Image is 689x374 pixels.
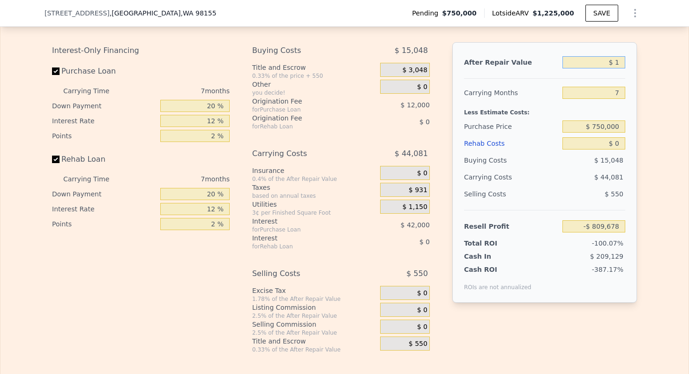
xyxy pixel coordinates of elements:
span: $ 209,129 [590,253,623,260]
div: 2.5% of the After Repair Value [252,329,376,337]
div: Utilities [252,200,376,209]
div: Taxes [252,183,376,192]
span: $ 44,081 [594,173,623,181]
div: Listing Commission [252,303,376,312]
label: Purchase Loan [52,63,157,80]
div: 3¢ per Finished Square Foot [252,209,376,217]
div: for Rehab Loan [252,123,357,130]
div: Buying Costs [252,42,357,59]
span: [STREET_ADDRESS] [45,8,110,18]
div: 7 months [128,172,230,187]
span: -100.07% [592,239,623,247]
span: $750,000 [442,8,477,18]
div: Total ROI [464,239,523,248]
div: Excise Tax [252,286,376,295]
div: Cash ROI [464,265,532,274]
div: Interest [252,217,357,226]
span: $ 0 [419,238,430,246]
span: $ 15,048 [395,42,428,59]
span: $ 931 [409,186,427,194]
span: $ 550 [409,340,427,348]
div: Title and Escrow [252,337,376,346]
span: $ 42,000 [401,221,430,229]
div: Carrying Months [464,84,559,101]
button: SAVE [585,5,618,22]
div: Carrying Costs [252,145,357,162]
div: Cash In [464,252,523,261]
div: 2.5% of the After Repair Value [252,312,376,320]
div: Carrying Time [63,83,124,98]
input: Purchase Loan [52,67,60,75]
span: , WA 98155 [180,9,216,17]
span: $ 550 [605,190,623,198]
div: for Purchase Loan [252,226,357,233]
label: Rehab Loan [52,151,157,168]
div: Interest-Only Financing [52,42,230,59]
div: Points [52,128,157,143]
div: 0.4% of the After Repair Value [252,175,376,183]
span: -387.17% [592,266,623,273]
span: $ 0 [417,169,427,178]
div: Carrying Time [63,172,124,187]
span: $ 0 [417,306,427,314]
div: Interest Rate [52,113,157,128]
div: 7 months [128,83,230,98]
button: Show Options [626,4,644,22]
div: Points [52,217,157,232]
div: Less Estimate Costs: [464,101,625,118]
span: $ 3,048 [402,66,427,75]
div: for Rehab Loan [252,243,357,250]
div: ROIs are not annualized [464,274,532,291]
span: $ 12,000 [401,101,430,109]
div: you decide! [252,89,376,97]
div: 0.33% of the After Repair Value [252,346,376,353]
span: $ 0 [417,289,427,298]
div: Origination Fee [252,113,357,123]
input: Rehab Loan [52,156,60,163]
span: $1,225,000 [532,9,574,17]
div: Interest [252,233,357,243]
div: based on annual taxes [252,192,376,200]
div: After Repair Value [464,54,559,71]
div: Title and Escrow [252,63,376,72]
div: Resell Profit [464,218,559,235]
div: Down Payment [52,187,157,202]
div: Origination Fee [252,97,357,106]
div: for Purchase Loan [252,106,357,113]
div: Carrying Costs [464,169,523,186]
span: $ 0 [417,83,427,91]
div: 0.33% of the price + 550 [252,72,376,80]
span: $ 550 [406,265,428,282]
span: Pending [412,8,442,18]
div: Down Payment [52,98,157,113]
span: $ 0 [417,323,427,331]
div: Insurance [252,166,376,175]
span: $ 44,081 [395,145,428,162]
span: Lotside ARV [492,8,532,18]
div: Other [252,80,376,89]
div: 1.78% of the After Repair Value [252,295,376,303]
div: Rehab Costs [464,135,559,152]
div: Selling Costs [464,186,559,202]
div: Selling Commission [252,320,376,329]
span: $ 1,150 [402,203,427,211]
div: Interest Rate [52,202,157,217]
span: $ 0 [419,118,430,126]
div: Selling Costs [252,265,357,282]
span: $ 15,048 [594,157,623,164]
div: Purchase Price [464,118,559,135]
div: Buying Costs [464,152,559,169]
span: , [GEOGRAPHIC_DATA] [110,8,217,18]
